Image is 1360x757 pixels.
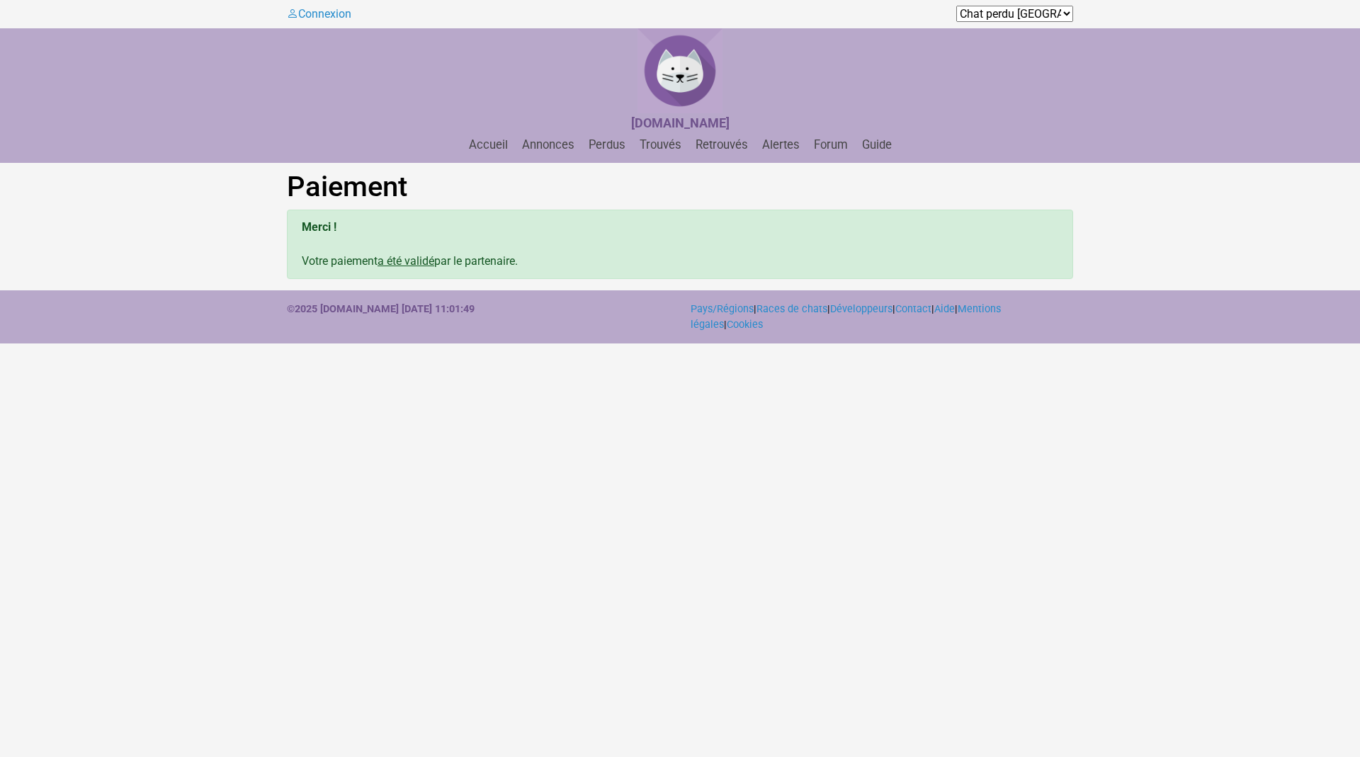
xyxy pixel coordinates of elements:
[808,138,854,152] a: Forum
[934,303,955,315] a: Aide
[680,302,1084,332] div: | | | | | |
[756,303,827,315] a: Races de chats
[583,138,631,152] a: Perdus
[302,220,336,234] b: Merci !
[287,7,351,21] a: Connexion
[631,115,730,130] strong: [DOMAIN_NAME]
[516,138,580,152] a: Annonces
[631,117,730,130] a: [DOMAIN_NAME]
[856,138,897,152] a: Guide
[830,303,892,315] a: Développeurs
[287,170,1073,204] h1: Paiement
[691,303,1001,331] a: Mentions légales
[378,254,434,268] u: a été validé
[756,138,805,152] a: Alertes
[895,303,931,315] a: Contact
[287,303,475,315] strong: ©2025 [DOMAIN_NAME] [DATE] 11:01:49
[463,138,514,152] a: Accueil
[287,210,1073,279] div: Votre paiement par le partenaire.
[691,303,754,315] a: Pays/Régions
[727,319,763,331] a: Cookies
[690,138,754,152] a: Retrouvés
[634,138,687,152] a: Trouvés
[637,28,722,113] img: Chat Perdu France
